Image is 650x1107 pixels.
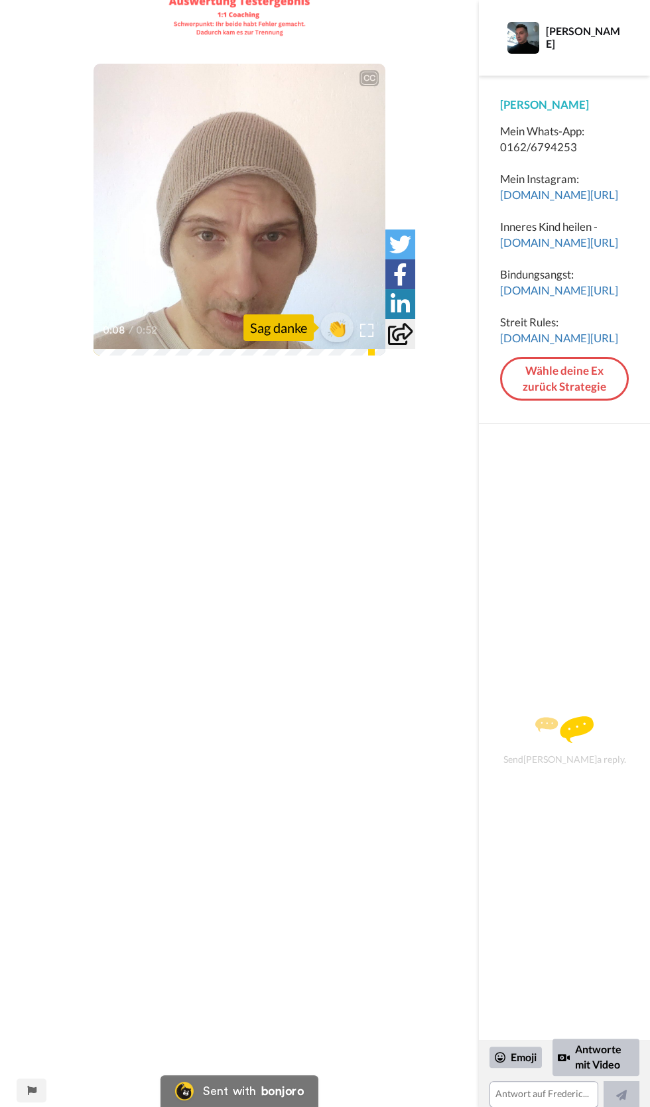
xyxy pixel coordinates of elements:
[552,1039,639,1075] div: Antworte mit Video
[500,97,629,113] div: [PERSON_NAME]
[175,1082,194,1100] img: Bonjoro Logo
[320,317,354,338] span: 👏
[361,72,377,85] div: CC
[558,1049,570,1065] div: Reply by Video
[24,661,431,926] iframe: - Guide: Wie du deine Verlustangst im Kern auflöst [Schritt für Schritt]
[535,716,594,743] img: message.svg
[129,322,133,338] span: /
[103,322,126,338] span: 0:08
[489,1047,542,1068] div: Emoji
[97,291,382,320] span: Eine Frau war der Grund für Trennung meinerseits, weil er mit einer Frau, die er
[161,1075,318,1107] a: Bonjoro LogoSent withbonjoro
[497,447,632,1033] div: Send [PERSON_NAME] a reply.
[203,1085,256,1097] div: Sent with
[500,357,629,401] a: Wähle deine Ex zurück Strategie
[500,188,618,202] a: [DOMAIN_NAME][URL]
[546,25,628,50] div: [PERSON_NAME]
[500,235,618,249] a: [DOMAIN_NAME][URL]
[261,1085,304,1097] div: bonjoro
[320,312,354,342] button: 👏
[360,324,373,337] img: Full screen
[24,375,431,641] iframe: [Situation] Ex zurück - beide haben sich sehr verletzt und sind toxisch
[243,314,314,341] div: Sag danke
[500,123,629,346] div: Mein Whats-App: 0162/6794253 Mein Instagram: Inneres Kind heilen - Bindungsangst: Streit Rules:
[507,22,539,54] img: Profile Image
[500,331,618,345] a: [DOMAIN_NAME][URL]
[500,283,618,297] a: [DOMAIN_NAME][URL]
[136,322,159,338] span: 0:52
